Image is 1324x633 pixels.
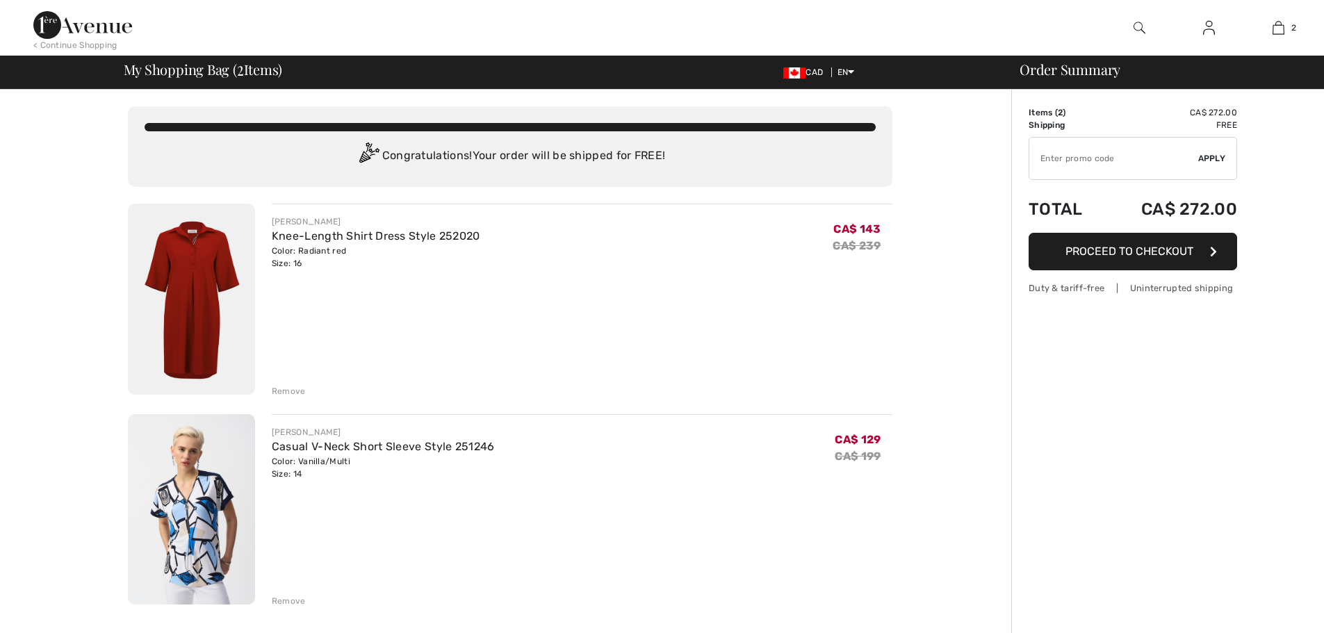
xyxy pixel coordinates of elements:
[272,595,306,607] div: Remove
[1029,138,1198,179] input: Promo code
[833,239,881,252] s: CA$ 239
[837,67,855,77] span: EN
[783,67,828,77] span: CAD
[783,67,806,79] img: Canadian Dollar
[33,11,132,39] img: 1ère Avenue
[1244,19,1312,36] a: 2
[124,63,283,76] span: My Shopping Bag ( Items)
[835,433,881,446] span: CA$ 129
[354,142,382,170] img: Congratulation2.svg
[1192,19,1226,37] a: Sign In
[1134,19,1145,36] img: search the website
[835,450,881,463] s: CA$ 199
[272,455,495,480] div: Color: Vanilla/Multi Size: 14
[272,426,495,438] div: [PERSON_NAME]
[1029,119,1104,131] td: Shipping
[1029,233,1237,270] button: Proceed to Checkout
[272,385,306,397] div: Remove
[833,222,881,236] span: CA$ 143
[1104,186,1237,233] td: CA$ 272.00
[1104,119,1237,131] td: Free
[1104,106,1237,119] td: CA$ 272.00
[145,142,876,170] div: Congratulations! Your order will be shipped for FREE!
[1291,22,1296,34] span: 2
[272,215,480,228] div: [PERSON_NAME]
[1003,63,1316,76] div: Order Summary
[1029,106,1104,119] td: Items ( )
[272,229,480,242] a: Knee-Length Shirt Dress Style 252020
[272,245,480,270] div: Color: Radiant red Size: 16
[1058,108,1063,117] span: 2
[128,204,255,395] img: Knee-Length Shirt Dress Style 252020
[237,59,244,77] span: 2
[128,414,255,605] img: Casual V-Neck Short Sleeve Style 251246
[1198,152,1226,165] span: Apply
[33,39,117,51] div: < Continue Shopping
[1203,19,1215,36] img: My Info
[1029,281,1237,295] div: Duty & tariff-free | Uninterrupted shipping
[1029,186,1104,233] td: Total
[1235,591,1310,626] iframe: Opens a widget where you can find more information
[272,440,495,453] a: Casual V-Neck Short Sleeve Style 251246
[1273,19,1284,36] img: My Bag
[1065,245,1193,258] span: Proceed to Checkout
